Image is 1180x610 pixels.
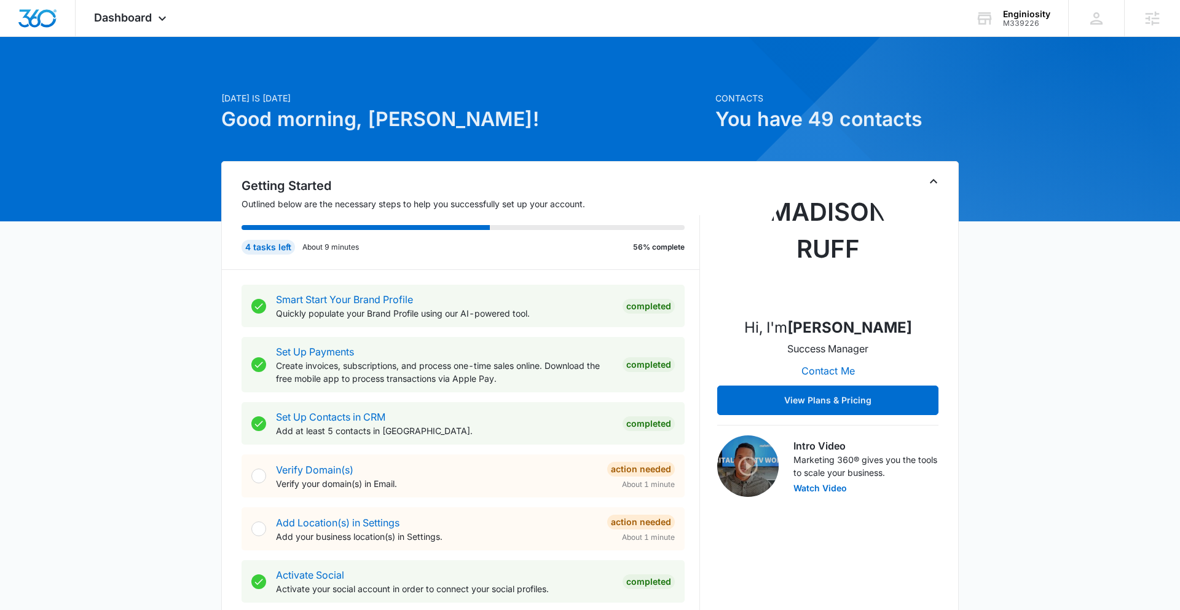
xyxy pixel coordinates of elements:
p: Outlined below are the necessary steps to help you successfully set up your account. [242,197,700,210]
div: account id [1003,19,1050,28]
p: Success Manager [787,341,868,356]
button: Contact Me [789,356,867,386]
button: View Plans & Pricing [717,386,938,415]
img: Intro Video [717,435,779,497]
div: Completed [623,299,675,314]
p: 56% complete [633,242,685,253]
img: Madison Ruff [766,184,889,307]
div: Completed [623,357,675,372]
h1: Good morning, [PERSON_NAME]! [221,105,708,134]
a: Smart Start Your Brand Profile [276,293,413,306]
div: Completed [623,574,675,589]
p: Marketing 360® gives you the tools to scale your business. [793,453,938,479]
h3: Intro Video [793,438,938,453]
p: [DATE] is [DATE] [221,92,708,105]
p: Verify your domain(s) in Email. [276,477,597,490]
p: Add at least 5 contacts in [GEOGRAPHIC_DATA]. [276,424,613,437]
p: Add your business location(s) in Settings. [276,530,597,543]
a: Set Up Payments [276,346,354,358]
span: About 1 minute [622,532,675,543]
div: 4 tasks left [242,240,295,255]
h2: Getting Started [242,176,700,195]
p: About 9 minutes [302,242,359,253]
strong: [PERSON_NAME] [787,319,912,336]
a: Activate Social [276,569,344,581]
p: Quickly populate your Brand Profile using our AI-powered tool. [276,307,613,320]
a: Set Up Contacts in CRM [276,411,385,423]
a: Add Location(s) in Settings [276,517,399,529]
span: Dashboard [94,11,152,24]
p: Activate your social account in order to connect your social profiles. [276,582,613,595]
button: Watch Video [793,484,847,493]
div: Action Needed [607,462,675,477]
p: Hi, I'm [744,317,912,339]
span: About 1 minute [622,479,675,490]
div: Action Needed [607,515,675,529]
div: Completed [623,416,675,431]
button: Toggle Collapse [926,174,941,189]
p: Create invoices, subscriptions, and process one-time sales online. Download the free mobile app t... [276,359,613,385]
h1: You have 49 contacts [715,105,959,134]
p: Contacts [715,92,959,105]
a: Verify Domain(s) [276,464,353,476]
div: account name [1003,9,1050,19]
